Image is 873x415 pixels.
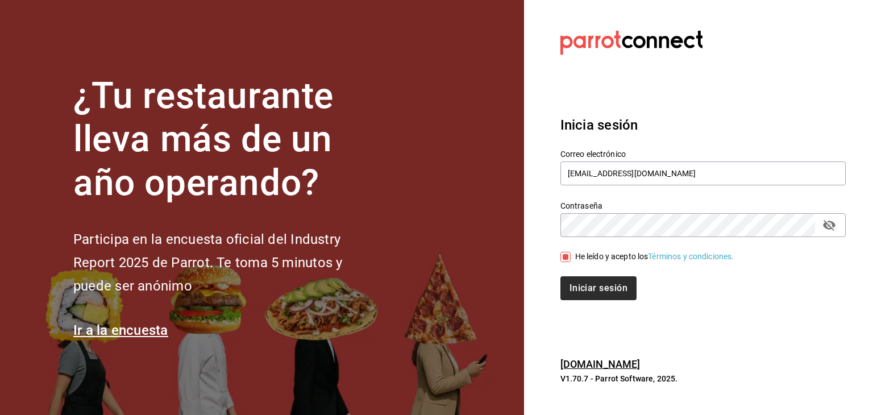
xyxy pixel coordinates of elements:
input: Ingresa tu correo electrónico [560,161,846,185]
label: Correo electrónico [560,150,846,157]
button: passwordField [820,215,839,235]
label: Contraseña [560,201,846,209]
div: He leído y acepto los [575,251,734,263]
h1: ¿Tu restaurante lleva más de un año operando? [73,74,380,205]
a: Ir a la encuesta [73,322,168,338]
h3: Inicia sesión [560,115,846,135]
h2: Participa en la encuesta oficial del Industry Report 2025 de Parrot. Te toma 5 minutos y puede se... [73,228,380,297]
a: Términos y condiciones. [648,252,734,261]
p: V1.70.7 - Parrot Software, 2025. [560,373,846,384]
a: [DOMAIN_NAME] [560,358,641,370]
button: Iniciar sesión [560,276,637,300]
